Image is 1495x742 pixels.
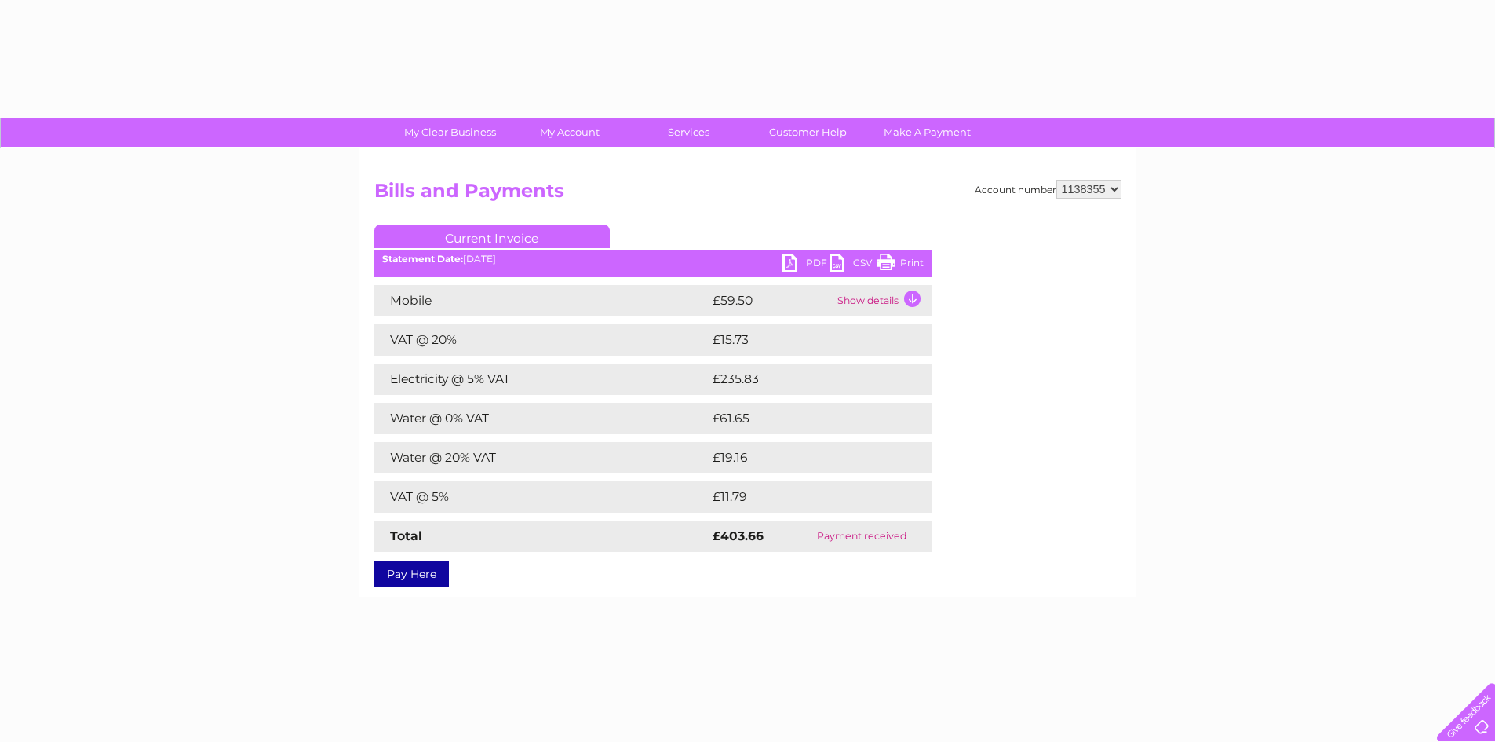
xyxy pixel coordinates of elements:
a: My Account [505,118,634,147]
b: Statement Date: [382,253,463,265]
a: Print [877,254,924,276]
a: Make A Payment [862,118,992,147]
strong: £403.66 [713,528,764,543]
td: £61.65 [709,403,899,434]
a: CSV [830,254,877,276]
h2: Bills and Payments [374,180,1121,210]
td: £19.16 [709,442,897,473]
td: Electricity @ 5% VAT [374,364,709,395]
a: Customer Help [743,118,873,147]
td: Payment received [793,521,932,552]
td: £15.73 [709,324,898,356]
a: PDF [782,254,830,276]
strong: Total [390,528,422,543]
div: [DATE] [374,254,932,265]
td: Water @ 0% VAT [374,403,709,434]
a: Current Invoice [374,225,610,248]
td: £59.50 [709,285,833,316]
td: Water @ 20% VAT [374,442,709,473]
td: £11.79 [709,481,897,513]
td: VAT @ 5% [374,481,709,513]
td: Show details [833,285,932,316]
td: Mobile [374,285,709,316]
a: Services [624,118,753,147]
a: My Clear Business [385,118,515,147]
a: Pay Here [374,561,449,587]
div: Account number [975,180,1121,199]
td: £235.83 [709,364,903,395]
td: VAT @ 20% [374,324,709,356]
